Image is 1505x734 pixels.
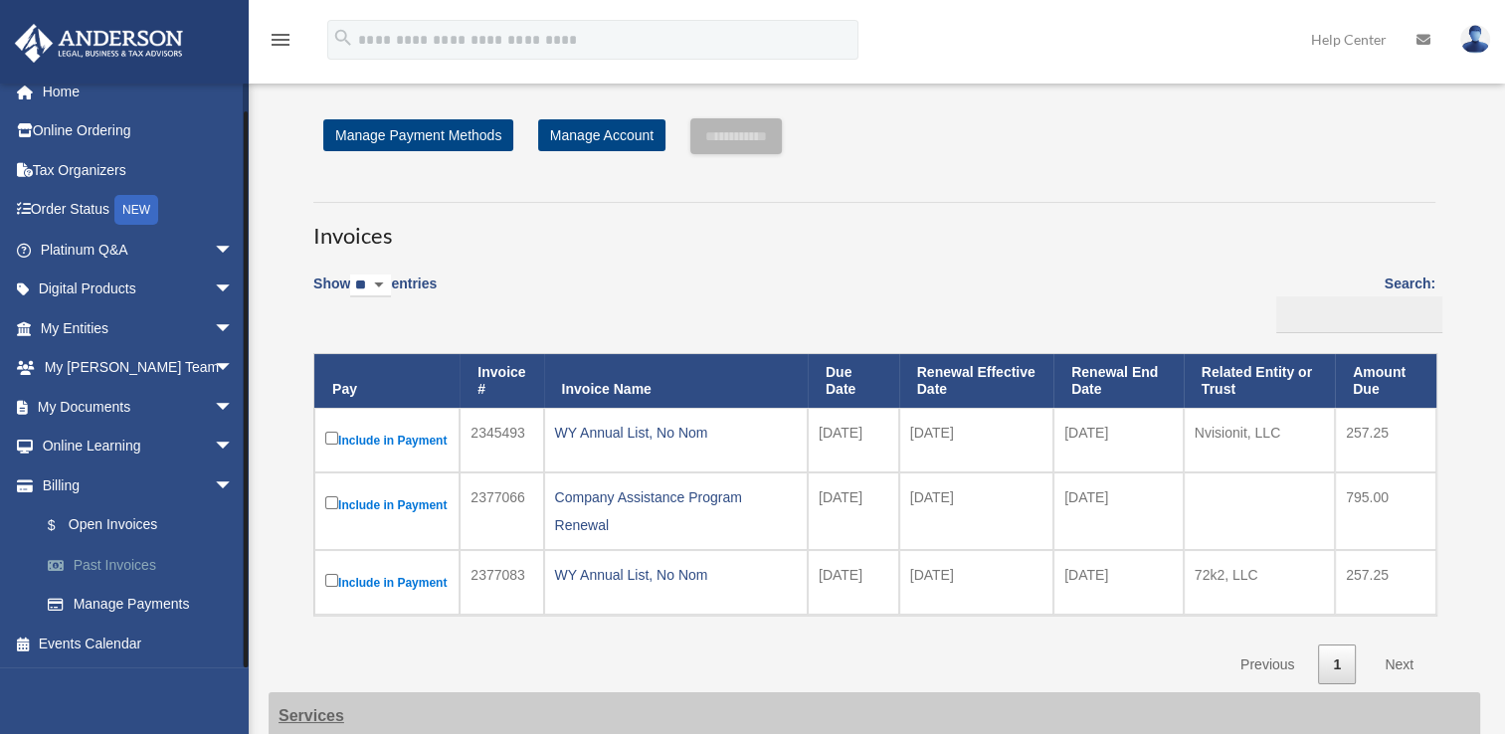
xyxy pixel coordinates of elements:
td: [DATE] [1053,408,1184,472]
input: Include in Payment [325,432,338,445]
a: Manage Account [538,119,665,151]
div: WY Annual List, No Nom [555,419,797,447]
a: Order StatusNEW [14,190,264,231]
input: Search: [1276,296,1442,334]
i: search [332,27,354,49]
span: arrow_drop_down [214,270,254,310]
div: Company Assistance Program Renewal [555,483,797,539]
span: arrow_drop_down [214,308,254,349]
a: Manage Payments [28,585,264,625]
a: Billingarrow_drop_down [14,465,264,505]
th: Related Entity or Trust: activate to sort column ascending [1184,354,1335,408]
span: $ [59,513,69,538]
img: User Pic [1460,25,1490,54]
td: 72k2, LLC [1184,550,1335,615]
a: My [PERSON_NAME] Teamarrow_drop_down [14,348,264,388]
input: Include in Payment [325,574,338,587]
td: 257.25 [1335,408,1436,472]
td: Nvisionit, LLC [1184,408,1335,472]
td: [DATE] [808,472,899,550]
th: Due Date: activate to sort column ascending [808,354,899,408]
span: arrow_drop_down [214,465,254,506]
i: menu [269,28,292,52]
label: Include in Payment [325,428,449,453]
td: [DATE] [808,550,899,615]
td: [DATE] [808,408,899,472]
th: Invoice #: activate to sort column ascending [460,354,543,408]
a: Digital Productsarrow_drop_down [14,270,264,309]
th: Renewal End Date: activate to sort column ascending [1053,354,1184,408]
a: Platinum Q&Aarrow_drop_down [14,230,264,270]
div: NEW [114,195,158,225]
td: [DATE] [1053,550,1184,615]
span: arrow_drop_down [214,427,254,467]
a: menu [269,35,292,52]
a: Home [14,72,264,111]
td: [DATE] [899,408,1053,472]
a: Events Calendar [14,624,264,663]
a: Online Ordering [14,111,264,151]
a: Online Learningarrow_drop_down [14,427,264,466]
span: arrow_drop_down [214,387,254,428]
label: Search: [1269,272,1435,333]
th: Amount Due: activate to sort column ascending [1335,354,1436,408]
label: Include in Payment [325,492,449,517]
th: Pay: activate to sort column descending [314,354,460,408]
label: Include in Payment [325,570,449,595]
td: 795.00 [1335,472,1436,550]
a: Past Invoices [28,545,264,585]
td: 2377083 [460,550,543,615]
a: $Open Invoices [28,505,254,546]
td: 2345493 [460,408,543,472]
a: My Documentsarrow_drop_down [14,387,264,427]
a: My Entitiesarrow_drop_down [14,308,264,348]
a: Manage Payment Methods [323,119,513,151]
td: 2377066 [460,472,543,550]
div: WY Annual List, No Nom [555,561,797,589]
th: Invoice Name: activate to sort column ascending [544,354,808,408]
span: arrow_drop_down [214,230,254,271]
th: Renewal Effective Date: activate to sort column ascending [899,354,1053,408]
a: Tax Organizers [14,150,264,190]
label: Show entries [313,272,437,317]
select: Showentries [350,275,391,297]
a: Previous [1225,644,1309,685]
span: arrow_drop_down [214,348,254,389]
td: [DATE] [899,472,1053,550]
td: 257.25 [1335,550,1436,615]
img: Anderson Advisors Platinum Portal [9,24,189,63]
td: [DATE] [899,550,1053,615]
input: Include in Payment [325,496,338,509]
h3: Invoices [313,202,1435,252]
td: [DATE] [1053,472,1184,550]
strong: Services [279,707,344,724]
